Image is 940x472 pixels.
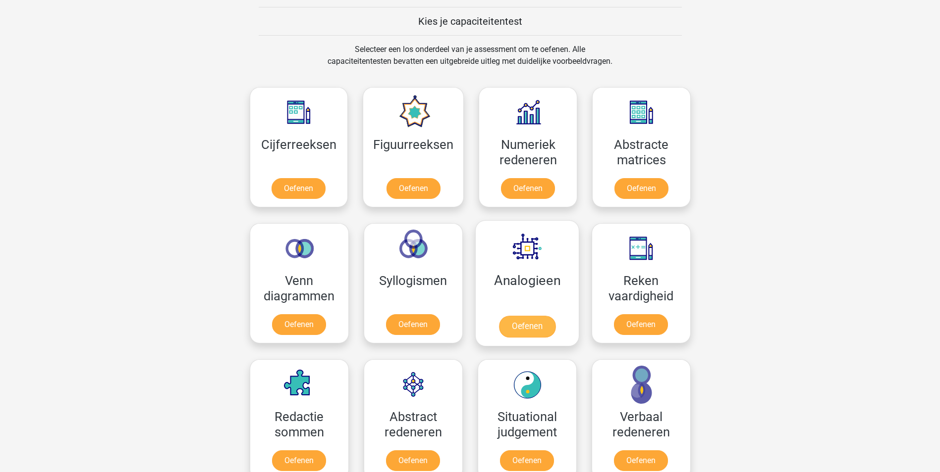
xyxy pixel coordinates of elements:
a: Oefenen [272,314,326,335]
div: Selecteer een los onderdeel van je assessment om te oefenen. Alle capaciteitentesten bevatten een... [318,44,622,79]
a: Oefenen [386,314,440,335]
a: Oefenen [501,178,555,199]
a: Oefenen [614,178,668,199]
a: Oefenen [614,314,668,335]
a: Oefenen [386,450,440,471]
h5: Kies je capaciteitentest [259,15,682,27]
a: Oefenen [387,178,441,199]
a: Oefenen [500,450,554,471]
a: Oefenen [614,450,668,471]
a: Oefenen [272,450,326,471]
a: Oefenen [498,316,555,337]
a: Oefenen [272,178,326,199]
